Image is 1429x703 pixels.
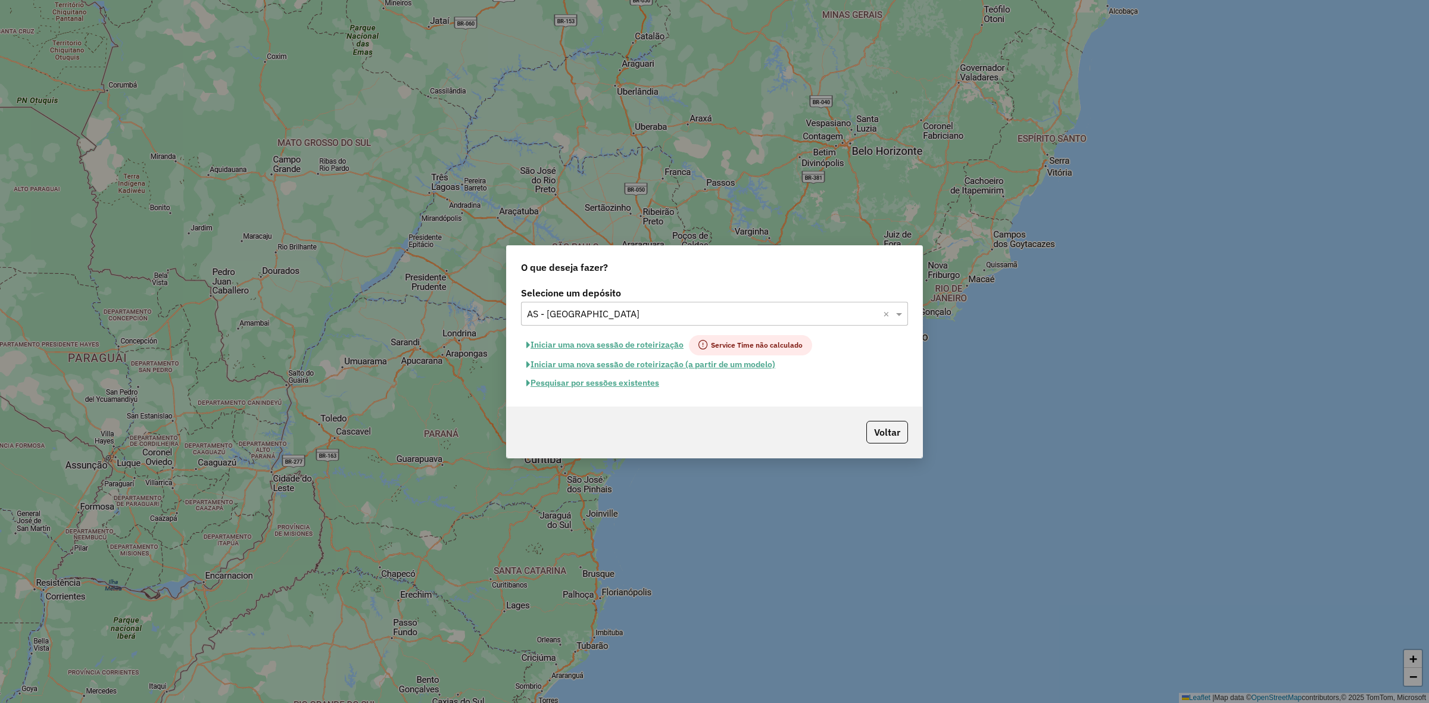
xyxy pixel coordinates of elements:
button: Iniciar uma nova sessão de roteirização [521,335,689,355]
button: Voltar [866,421,908,443]
span: Clear all [883,307,893,321]
button: Iniciar uma nova sessão de roteirização (a partir de um modelo) [521,355,781,374]
button: Pesquisar por sessões existentes [521,374,664,392]
label: Selecione um depósito [521,286,908,300]
span: O que deseja fazer? [521,260,608,274]
span: Service Time não calculado [689,335,812,355]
